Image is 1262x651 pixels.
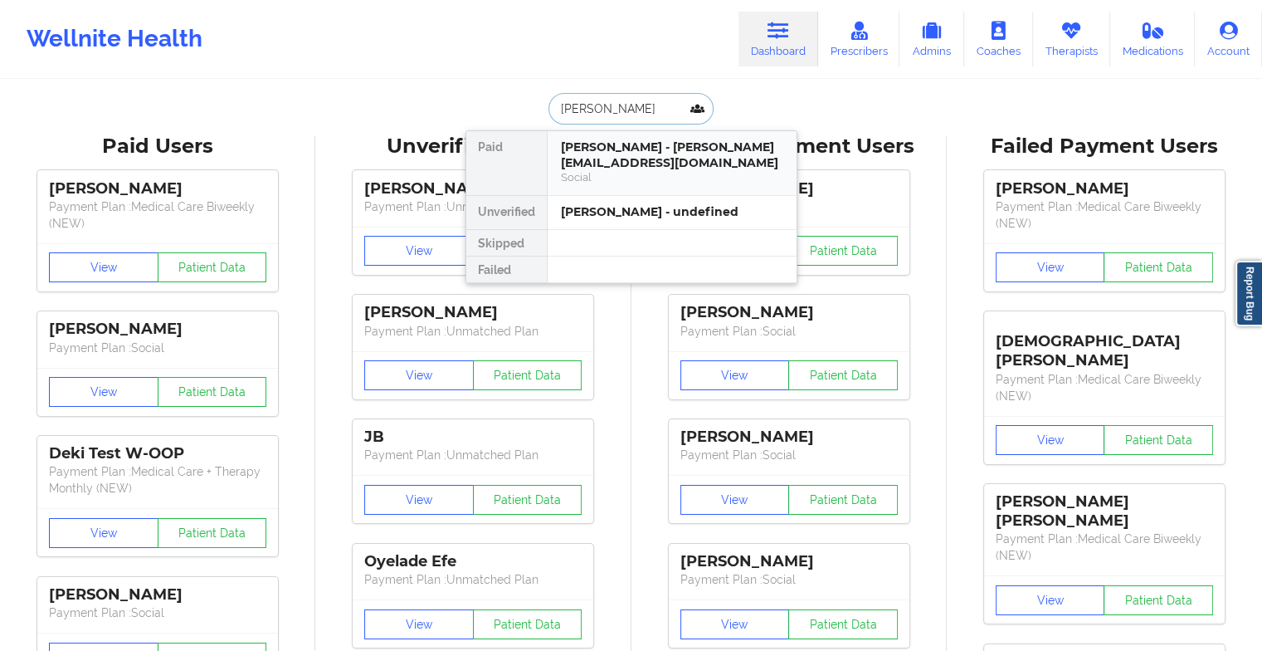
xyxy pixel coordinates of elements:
p: Payment Plan : Medical Care Biweekly (NEW) [996,531,1213,564]
button: View [364,236,474,266]
button: Patient Data [158,377,267,407]
button: Patient Data [473,360,582,390]
div: Skipped [466,230,547,257]
div: [PERSON_NAME] [364,303,582,322]
button: Patient Data [1104,425,1213,455]
div: [PERSON_NAME] [49,320,266,339]
div: Social [561,170,783,184]
button: View [680,485,790,515]
div: Failed Payment Users [958,134,1250,159]
div: [PERSON_NAME] [49,179,266,198]
a: Prescribers [818,12,900,66]
button: View [680,360,790,390]
p: Payment Plan : Medical Care Biweekly (NEW) [49,198,266,232]
a: Report Bug [1235,261,1262,326]
a: Dashboard [738,12,818,66]
button: View [364,360,474,390]
p: Payment Plan : Medical Care Biweekly (NEW) [996,198,1213,232]
p: Payment Plan : Social [49,340,266,356]
div: [PERSON_NAME] - undefined [561,204,783,220]
p: Payment Plan : Social [49,604,266,621]
div: [PERSON_NAME] [680,552,898,571]
div: Failed [466,257,547,283]
a: Medications [1110,12,1196,66]
div: [DEMOGRAPHIC_DATA][PERSON_NAME] [996,320,1213,370]
button: Patient Data [788,609,898,639]
div: Unverified [466,196,547,231]
p: Payment Plan : Medical Care + Therapy Monthly (NEW) [49,463,266,497]
p: Payment Plan : Unmatched Plan [364,323,582,340]
p: Payment Plan : Social [680,571,898,588]
div: Unverified Users [327,134,619,159]
div: Deki Test W-OOP [49,444,266,463]
button: Patient Data [788,485,898,515]
button: View [364,485,474,515]
button: Patient Data [1104,585,1213,615]
button: Patient Data [1104,252,1213,282]
div: [PERSON_NAME] [49,585,266,604]
button: Patient Data [473,485,582,515]
div: Paid Users [12,134,304,159]
button: Patient Data [788,360,898,390]
div: [PERSON_NAME] [PERSON_NAME] [996,492,1213,531]
a: Therapists [1033,12,1110,66]
button: View [996,585,1105,615]
a: Admins [899,12,964,66]
button: Patient Data [158,252,267,282]
div: JB [364,428,582,447]
div: [PERSON_NAME] [680,428,898,447]
button: Patient Data [473,609,582,639]
div: [PERSON_NAME] [364,179,582,198]
button: View [49,518,158,548]
p: Payment Plan : Unmatched Plan [364,571,582,588]
button: Patient Data [158,518,267,548]
div: Paid [466,131,547,196]
a: Coaches [964,12,1033,66]
button: View [364,609,474,639]
button: View [680,609,790,639]
p: Payment Plan : Medical Care Biweekly (NEW) [996,371,1213,404]
div: [PERSON_NAME] - [PERSON_NAME][EMAIL_ADDRESS][DOMAIN_NAME] [561,139,783,170]
p: Payment Plan : Social [680,323,898,340]
p: Payment Plan : Unmatched Plan [364,198,582,215]
div: [PERSON_NAME] [996,179,1213,198]
button: View [49,252,158,282]
p: Payment Plan : Unmatched Plan [364,447,582,463]
button: View [996,425,1105,455]
button: View [49,377,158,407]
p: Payment Plan : Social [680,447,898,463]
a: Account [1195,12,1262,66]
div: Oyelade Efe [364,552,582,571]
button: View [996,252,1105,282]
button: Patient Data [788,236,898,266]
div: [PERSON_NAME] [680,303,898,322]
